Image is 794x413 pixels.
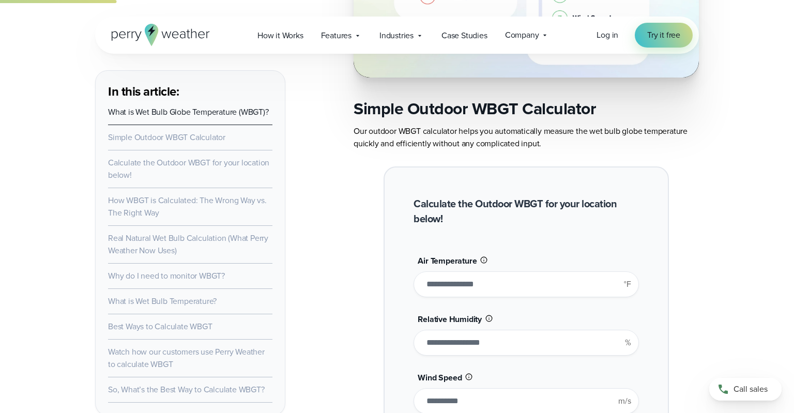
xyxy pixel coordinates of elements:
[418,372,462,384] span: Wind Speed
[108,83,272,100] h3: In this article:
[505,29,539,41] span: Company
[321,29,352,42] span: Features
[108,194,267,219] a: How WBGT is Calculated: The Wrong Way vs. The Right Way
[647,29,680,41] span: Try it free
[709,378,782,401] a: Call sales
[108,384,265,395] a: So, What’s the Best Way to Calculate WBGT?
[379,29,414,42] span: Industries
[414,196,638,226] h2: Calculate the Outdoor WBGT for your location below!
[734,383,768,395] span: Call sales
[108,232,268,256] a: Real Natural Wet Bulb Calculation (What Perry Weather Now Uses)
[418,255,477,267] span: Air Temperature
[108,106,269,118] a: What is Wet Bulb Globe Temperature (WBGT)?
[635,23,693,48] a: Try it free
[108,320,212,332] a: Best Ways to Calculate WBGT
[441,29,487,42] span: Case Studies
[249,25,312,46] a: How it Works
[108,270,225,282] a: Why do I need to monitor WBGT?
[418,313,482,325] span: Relative Humidity
[108,346,265,370] a: Watch how our customers use Perry Weather to calculate WBGT
[108,131,225,143] a: Simple Outdoor WBGT Calculator
[257,29,303,42] span: How it Works
[597,29,618,41] a: Log in
[354,125,699,150] p: Our outdoor WBGT calculator helps you automatically measure the wet bulb globe temperature quickl...
[108,157,269,181] a: Calculate the Outdoor WBGT for your location below!
[433,25,496,46] a: Case Studies
[354,98,699,119] h2: Simple Outdoor WBGT Calculator
[108,295,217,307] a: What is Wet Bulb Temperature?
